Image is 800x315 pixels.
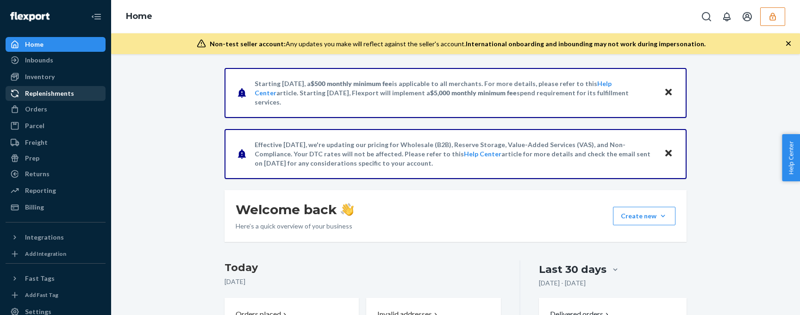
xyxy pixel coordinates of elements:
[6,37,106,52] a: Home
[25,105,47,114] div: Orders
[6,290,106,301] a: Add Fast Tag
[6,102,106,117] a: Orders
[210,40,286,48] span: Non-test seller account:
[25,186,56,195] div: Reporting
[25,154,39,163] div: Prep
[6,271,106,286] button: Fast Tags
[311,80,392,87] span: $500 monthly minimum fee
[466,40,706,48] span: International onboarding and inbounding may not work during impersonation.
[25,291,58,299] div: Add Fast Tag
[119,3,160,30] ol: breadcrumbs
[662,147,675,161] button: Close
[25,56,53,65] div: Inbounds
[25,203,44,212] div: Billing
[539,278,586,288] p: [DATE] - [DATE]
[341,203,354,216] img: hand-wave emoji
[6,151,106,166] a: Prep
[6,135,106,150] a: Freight
[697,7,716,26] button: Open Search Box
[6,167,106,181] a: Returns
[6,86,106,101] a: Replenishments
[236,222,354,231] p: Here’s a quick overview of your business
[6,200,106,215] a: Billing
[225,277,501,286] p: [DATE]
[25,40,44,49] div: Home
[6,230,106,245] button: Integrations
[25,169,50,179] div: Returns
[25,138,48,147] div: Freight
[255,140,655,168] p: Effective [DATE], we're updating our pricing for Wholesale (B2B), Reserve Storage, Value-Added Se...
[782,134,800,181] button: Help Center
[255,79,655,107] p: Starting [DATE], a is applicable to all merchants. For more details, please refer to this article...
[25,89,74,98] div: Replenishments
[662,86,675,99] button: Close
[539,262,606,277] div: Last 30 days
[464,150,501,158] a: Help Center
[25,250,66,258] div: Add Integration
[6,248,106,259] a: Add Integration
[6,183,106,198] a: Reporting
[6,69,106,84] a: Inventory
[613,207,675,225] button: Create new
[430,89,517,97] span: $5,000 monthly minimum fee
[738,7,756,26] button: Open account menu
[25,121,44,130] div: Parcel
[6,53,106,68] a: Inbounds
[236,201,354,218] h1: Welcome back
[718,7,736,26] button: Open notifications
[25,72,55,81] div: Inventory
[210,39,706,49] div: Any updates you make will reflect against the seller's account.
[87,7,106,26] button: Close Navigation
[6,118,106,133] a: Parcel
[25,233,64,242] div: Integrations
[126,11,152,21] a: Home
[10,12,50,21] img: Flexport logo
[25,274,55,283] div: Fast Tags
[225,260,501,275] h3: Today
